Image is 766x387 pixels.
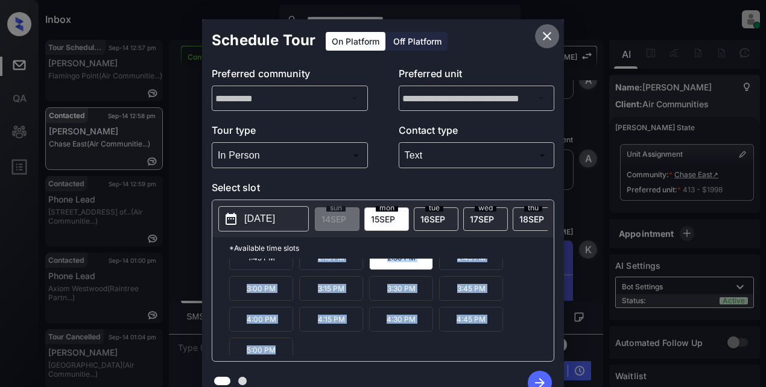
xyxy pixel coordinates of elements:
button: close [535,24,559,48]
p: 4:30 PM [369,307,433,332]
p: [DATE] [244,212,275,226]
button: [DATE] [218,206,309,231]
div: date-select [364,207,409,231]
p: Contact type [399,123,555,142]
span: thu [524,204,542,212]
p: 3:30 PM [369,276,433,301]
span: tue [425,204,443,212]
div: date-select [414,207,458,231]
p: 4:15 PM [299,307,363,332]
p: 4:45 PM [439,307,503,332]
div: In Person [215,145,365,165]
p: Select slot [212,180,554,200]
h2: Schedule Tour [202,19,325,61]
div: Text [402,145,552,165]
p: 4:00 PM [229,307,293,332]
p: 3:45 PM [439,276,503,301]
p: 5:00 PM [229,338,293,362]
span: 17 SEP [470,214,494,224]
div: date-select [513,207,557,231]
span: 18 SEP [519,214,544,224]
p: *Available time slots [229,238,554,259]
div: On Platform [326,32,385,51]
span: 16 SEP [420,214,445,224]
div: date-select [463,207,508,231]
p: Tour type [212,123,368,142]
span: mon [376,204,398,212]
div: Off Platform [387,32,448,51]
p: 3:15 PM [299,276,363,301]
p: Preferred community [212,66,368,86]
p: 3:00 PM [229,276,293,301]
p: Preferred unit [399,66,555,86]
span: 15 SEP [371,214,395,224]
span: wed [475,204,496,212]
